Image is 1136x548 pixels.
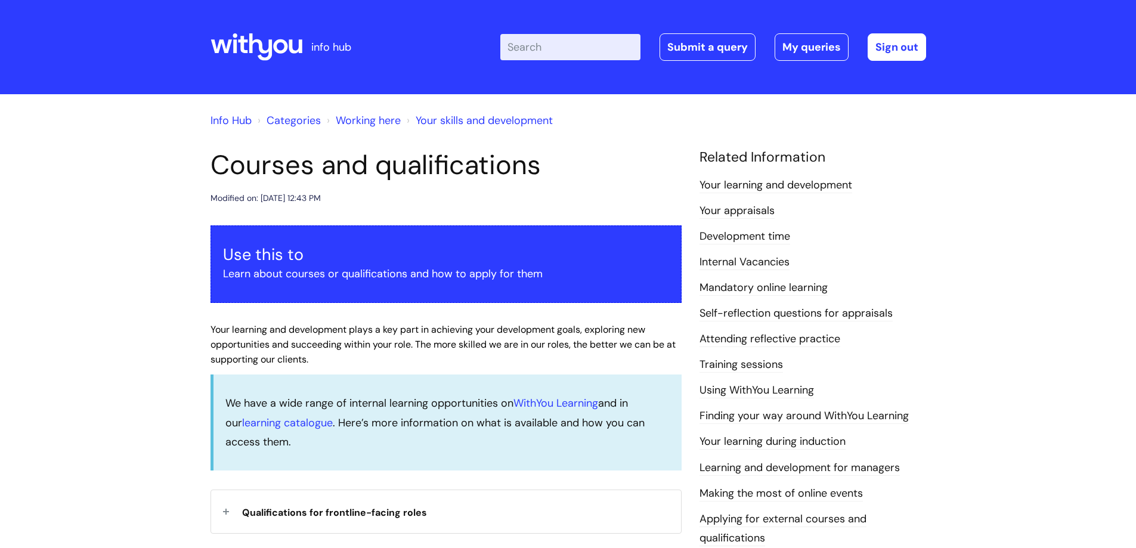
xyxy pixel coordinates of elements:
[223,264,669,283] p: Learn about courses or qualifications and how to apply for them
[211,113,252,128] a: Info Hub
[699,408,909,424] a: Finding your way around WithYou Learning
[699,383,814,398] a: Using WithYou Learning
[267,113,321,128] a: Categories
[513,396,598,410] a: WithYou Learning
[242,506,427,519] span: Qualifications for frontline-facing roles
[699,255,790,270] a: Internal Vacancies
[211,191,321,206] div: Modified on: [DATE] 12:43 PM
[699,229,790,244] a: Development time
[699,357,783,373] a: Training sessions
[311,38,351,57] p: info hub
[223,245,669,264] h3: Use this to
[699,203,775,219] a: Your appraisals
[775,33,849,61] a: My queries
[324,111,401,130] li: Working here
[699,332,840,347] a: Attending reflective practice
[699,306,893,321] a: Self-reflection questions for appraisals
[211,323,676,366] span: Your learning and development plays a key part in achieving your development goals, exploring new...
[500,34,640,60] input: Search
[500,33,926,61] div: | -
[699,434,846,450] a: Your learning during induction
[699,178,852,193] a: Your learning and development
[255,111,321,130] li: Solution home
[211,149,682,181] h1: Courses and qualifications
[699,280,828,296] a: Mandatory online learning
[225,394,670,451] p: We have a wide range of internal learning opportunities on and in our . Here’s more information o...
[699,512,866,546] a: Applying for external courses and qualifications
[699,149,926,166] h4: Related Information
[699,460,900,476] a: Learning and development for managers
[868,33,926,61] a: Sign out
[660,33,756,61] a: Submit a query
[416,113,553,128] a: Your skills and development
[404,111,553,130] li: Your skills and development
[242,416,333,430] a: learning catalogue
[699,486,863,501] a: Making the most of online events
[336,113,401,128] a: Working here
